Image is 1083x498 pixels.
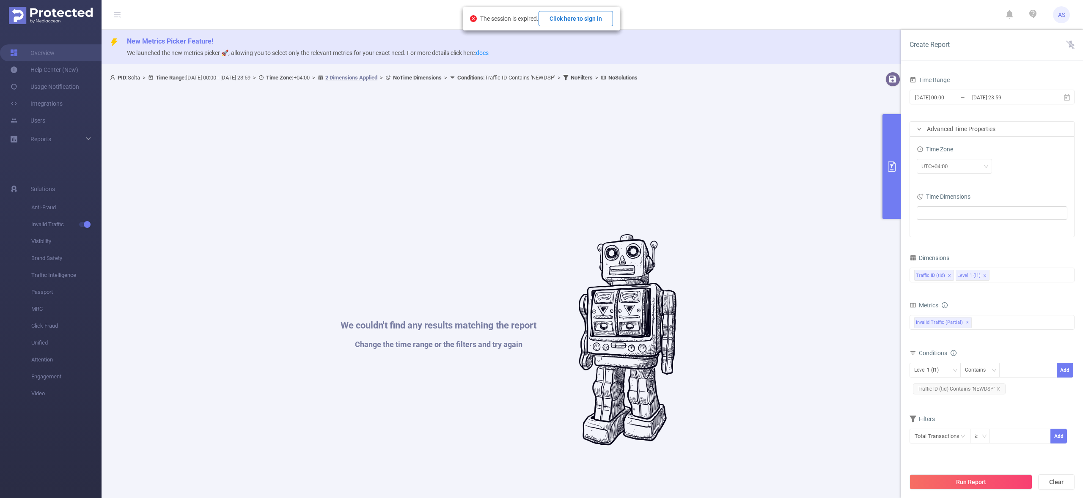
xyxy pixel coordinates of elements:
i: icon: close-circle [470,15,477,22]
div: Contains [965,363,992,377]
a: Users [10,112,45,129]
span: The session is expired. [480,15,613,22]
span: Traffic Intelligence [31,267,102,284]
span: Video [31,385,102,402]
span: Traffic ID (tid) Contains 'NEWDSP' [913,383,1006,394]
span: Solutions [30,181,55,197]
img: # [579,234,676,446]
span: MRC [31,301,102,317]
button: Clear [1038,474,1075,490]
input: filter select [919,208,921,218]
div: Level 1 (l1) [914,363,945,377]
i: icon: right [917,126,922,131]
span: Passport [31,284,102,301]
span: Brand Safety [31,250,102,267]
i: icon: down [982,434,987,440]
h1: We couldn't find any results matching the report [341,321,536,330]
a: docs [476,49,489,56]
a: Overview [10,44,55,61]
i: icon: info-circle [951,350,957,356]
div: icon: rightAdvanced Time Properties [910,122,1074,136]
span: > [377,74,385,81]
span: Visibility [31,233,102,250]
span: New Metrics Picker Feature! [127,37,213,45]
span: Engagement [31,368,102,385]
span: Click Fraud [31,317,102,334]
span: AS [1058,6,1065,23]
h1: Change the time range or the filters and try again [341,341,536,348]
span: Dimensions [910,254,949,261]
a: Reports [30,131,51,148]
span: Conditions [919,350,957,356]
b: PID: [118,74,128,81]
span: > [442,74,450,81]
input: Start date [914,92,983,103]
span: Solta [DATE] 00:00 - [DATE] 23:59 +04:00 [110,74,638,81]
button: Add [1050,429,1067,443]
span: > [555,74,563,81]
a: Help Center (New) [10,61,78,78]
div: ≥ [975,429,984,443]
span: We launched the new metrics picker 🚀, allowing you to select only the relevant metrics for your e... [127,49,489,56]
a: Usage Notification [10,78,79,95]
span: Attention [31,351,102,368]
span: Time Dimensions [917,193,970,200]
span: > [310,74,318,81]
li: Traffic ID (tid) [914,270,954,281]
b: No Solutions [608,74,638,81]
i: icon: close [983,274,987,279]
span: Metrics [910,302,938,309]
span: Reports [30,136,51,142]
i: icon: user [110,75,118,80]
b: Time Zone: [266,74,294,81]
span: Invalid Traffic [31,216,102,233]
i: icon: close [996,387,1001,391]
span: Create Report [910,41,950,49]
span: Invalid Traffic (partial) [914,317,972,328]
i: icon: info-circle [942,302,948,308]
span: ✕ [966,317,969,328]
span: Unified [31,334,102,351]
span: Anti-Fraud [31,199,102,216]
span: Filters [910,416,935,422]
button: Run Report [910,474,1032,490]
b: Conditions : [457,74,485,81]
i: icon: close [947,274,951,279]
u: 2 Dimensions Applied [325,74,377,81]
b: No Filters [571,74,593,81]
img: Protected Media [9,7,93,24]
span: > [250,74,258,81]
b: Time Range: [156,74,186,81]
div: Traffic ID (tid) [916,270,945,281]
span: > [593,74,601,81]
i: icon: down [984,164,989,170]
span: Traffic ID Contains 'NEWDSP' [457,74,555,81]
i: icon: thunderbolt [110,38,118,47]
i: icon: down [992,368,997,374]
button: Click here to sign in [539,11,613,26]
i: icon: down [953,368,958,374]
a: Integrations [10,95,63,112]
div: UTC+04:00 [921,159,954,173]
div: Level 1 (l1) [957,270,981,281]
b: No Time Dimensions [393,74,442,81]
span: > [140,74,148,81]
button: Add [1057,363,1073,378]
span: Time Range [910,77,950,83]
input: End date [971,92,1040,103]
li: Level 1 (l1) [956,270,990,281]
span: Time Zone [917,146,953,153]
